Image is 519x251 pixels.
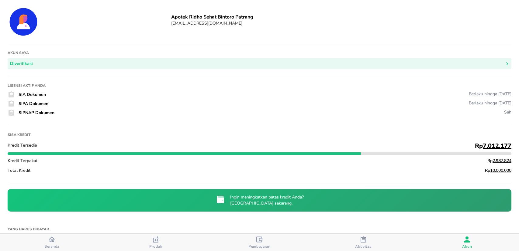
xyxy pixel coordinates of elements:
[216,195,225,204] img: credit-limit-upgrade-request-icon
[10,60,33,68] div: Diverifikasi
[8,158,37,164] span: Kredit Terpakai
[8,142,37,148] span: Kredit Tersedia
[493,158,511,164] tcxspan: Call 2.987.824 via 3CX
[415,234,519,251] button: Akun
[19,110,54,116] span: SIPNAP Dokumen
[469,91,511,97] div: Berlaku hingga [DATE]
[8,58,511,70] button: Diverifikasi
[311,234,415,251] button: Aktivitas
[487,158,511,164] span: Rp
[8,132,511,137] h1: Sisa kredit
[462,244,472,249] span: Akun
[19,92,46,97] span: SIA Dokumen
[355,244,371,249] span: Aktivitas
[490,168,511,173] tcxspan: Call 10.000.000 via 3CX
[44,244,59,249] span: Beranda
[504,109,511,115] div: Sah
[248,244,271,249] span: Pembayaran
[475,142,511,150] span: Rp
[8,83,511,88] h1: Lisensi Aktif Anda
[230,194,304,206] p: Ingin meningkatkan batas kredit Anda? [GEOGRAPHIC_DATA] sekarang.
[8,50,511,55] h1: Akun saya
[171,20,511,26] h6: [EMAIL_ADDRESS][DOMAIN_NAME]
[171,14,511,20] h6: Apotek Ridho Sehat Bintoro Patrang
[8,168,30,173] span: Total Kredit
[104,234,207,251] button: Produk
[8,224,511,235] h1: Yang Harus Dibayar
[8,6,39,38] img: Account Details
[469,100,511,106] div: Berlaku hingga [DATE]
[19,101,48,107] span: SIPA Dokumen
[149,244,162,249] span: Produk
[485,168,511,173] span: Rp
[483,142,511,150] tcxspan: Call 7.012.177 via 3CX
[208,234,311,251] button: Pembayaran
